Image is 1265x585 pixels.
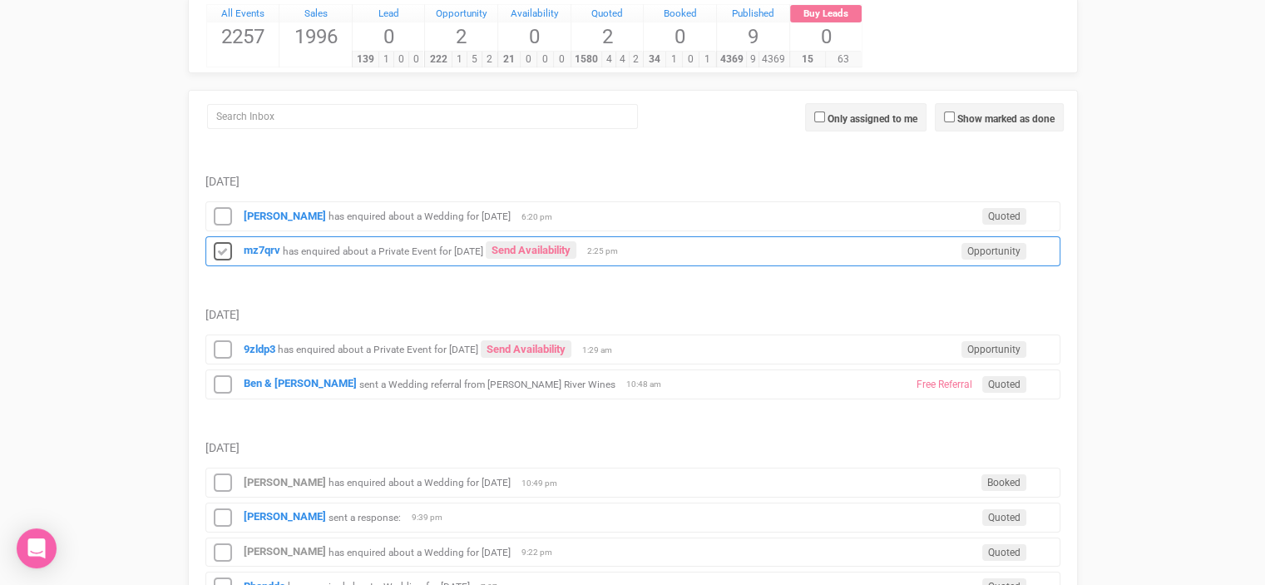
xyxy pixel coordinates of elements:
[982,376,1026,393] span: Quoted
[521,547,563,558] span: 9:22 pm
[571,22,644,51] span: 2
[521,478,563,489] span: 10:49 pm
[644,5,716,23] a: Booked
[283,245,483,256] small: has enquired about a Private Event for [DATE]
[329,546,511,558] small: has enquired about a Wedding for [DATE]
[790,5,862,23] a: Buy Leads
[571,5,644,23] a: Quoted
[629,52,643,67] span: 2
[482,52,497,67] span: 2
[961,243,1026,260] span: Opportunity
[982,509,1026,526] span: Quoted
[699,52,716,67] span: 1
[682,52,699,67] span: 0
[207,22,279,51] span: 2257
[244,210,326,222] a: [PERSON_NAME]
[498,22,571,51] span: 0
[790,22,862,51] span: 0
[353,5,425,23] a: Lead
[615,52,630,67] span: 4
[205,176,1060,188] h5: [DATE]
[911,376,978,393] span: Free Referral
[828,112,917,126] label: Only assigned to me
[521,211,563,223] span: 6:20 pm
[717,22,789,51] span: 9
[425,5,497,23] a: Opportunity
[982,544,1026,561] span: Quoted
[408,52,424,67] span: 0
[717,5,789,23] a: Published
[244,377,357,389] a: Ben & [PERSON_NAME]
[329,211,511,222] small: has enquired about a Wedding for [DATE]
[378,52,394,67] span: 1
[643,52,666,67] span: 34
[244,476,326,488] a: [PERSON_NAME]
[961,341,1026,358] span: Opportunity
[244,343,275,355] a: 9zldp3
[17,528,57,568] div: Open Intercom Messenger
[452,52,467,67] span: 1
[716,52,747,67] span: 4369
[486,241,576,259] a: Send Availability
[205,309,1060,321] h5: [DATE]
[279,22,352,51] span: 1996
[353,22,425,51] span: 0
[587,245,629,257] span: 2:25 pm
[571,52,602,67] span: 1580
[425,22,497,51] span: 2
[329,511,401,523] small: sent a response:
[536,52,554,67] span: 0
[746,52,759,67] span: 9
[982,208,1026,225] span: Quoted
[789,52,826,67] span: 15
[352,52,379,67] span: 139
[205,442,1060,454] h5: [DATE]
[207,5,279,23] a: All Events
[520,52,537,67] span: 0
[626,379,668,390] span: 10:48 am
[553,52,571,67] span: 0
[393,52,409,67] span: 0
[424,52,452,67] span: 222
[665,52,683,67] span: 1
[412,512,453,523] span: 9:39 pm
[497,52,521,67] span: 21
[601,52,615,67] span: 4
[481,340,571,358] a: Send Availability
[244,510,326,523] a: [PERSON_NAME]
[278,344,478,355] small: has enquired about a Private Event for [DATE]
[644,22,716,51] span: 0
[207,104,638,129] input: Search Inbox
[825,52,862,67] span: 63
[498,5,571,23] a: Availability
[981,474,1026,491] span: Booked
[244,244,280,256] a: mz7qrv
[279,5,352,23] a: Sales
[359,378,615,389] small: sent a Wedding referral from [PERSON_NAME] River Wines
[582,345,624,356] span: 1:29 am
[329,477,511,488] small: has enquired about a Wedding for [DATE]
[467,52,482,67] span: 5
[759,52,789,67] span: 4369
[244,545,326,558] a: [PERSON_NAME]
[957,112,1055,126] label: Show marked as done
